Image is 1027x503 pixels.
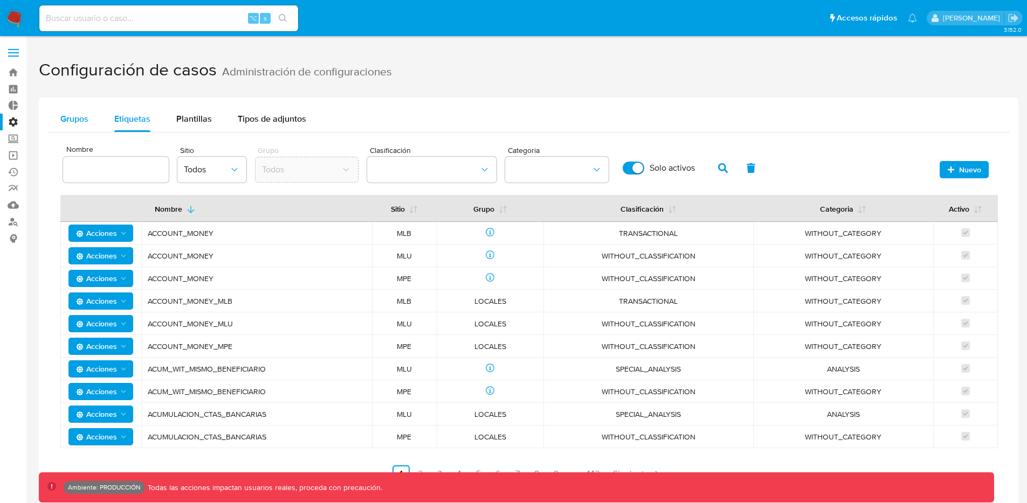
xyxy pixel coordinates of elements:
[272,11,294,26] button: search-icon
[249,13,257,23] span: ⌥
[943,13,1004,23] p: david.campana@mercadolibre.com
[145,483,382,493] p: Todas las acciones impactan usuarios reales, proceda con precaución.
[1008,12,1019,24] a: Salir
[908,13,917,23] a: Notificaciones
[837,12,897,24] span: Accesos rápidos
[39,11,298,25] input: Buscar usuario o caso...
[264,13,267,23] span: s
[68,485,141,490] p: Ambiente: PRODUCCIÓN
